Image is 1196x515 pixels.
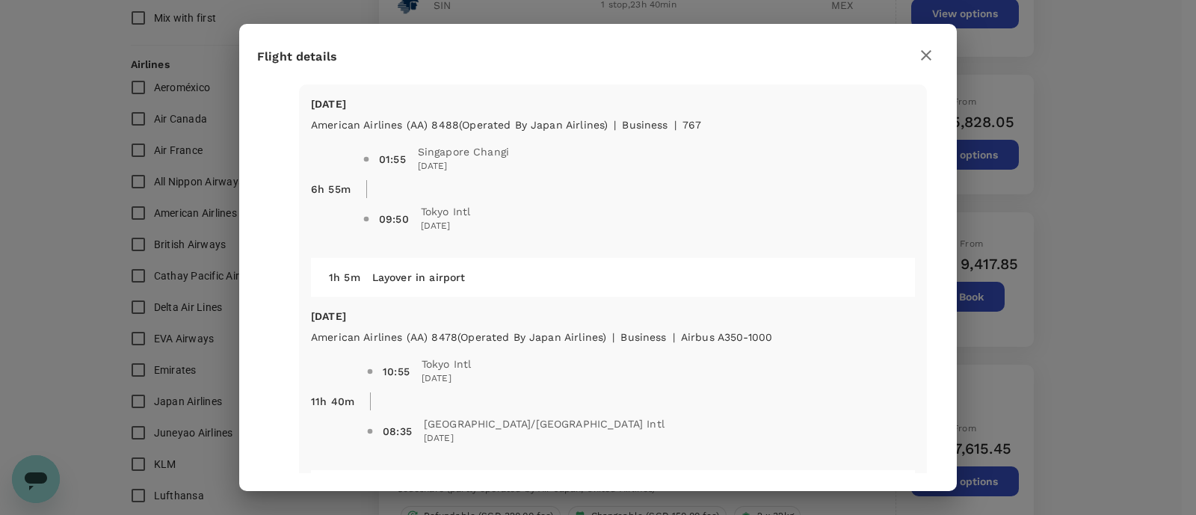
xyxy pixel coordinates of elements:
[422,371,472,386] span: [DATE]
[614,119,616,131] span: |
[379,152,406,167] div: 01:55
[383,424,412,439] div: 08:35
[421,204,471,219] span: Tokyo Intl
[311,96,915,111] p: [DATE]
[372,271,466,283] span: Layover in airport
[424,416,665,431] span: [GEOGRAPHIC_DATA]/[GEOGRAPHIC_DATA] Intl
[622,117,668,132] p: business
[329,271,360,283] span: 1h 5m
[383,364,410,379] div: 10:55
[418,159,509,174] span: [DATE]
[311,394,354,409] p: 11h 40m
[379,212,409,226] div: 09:50
[422,357,472,371] span: Tokyo Intl
[681,330,772,345] p: Airbus A350-1000
[311,117,608,132] p: American Airlines (AA) 8488 (Operated by Japan Airlines)
[612,331,614,343] span: |
[311,309,915,324] p: [DATE]
[257,49,337,64] span: Flight details
[311,330,606,345] p: American Airlines (AA) 8478 (Operated by Japan Airlines)
[418,144,509,159] span: Singapore Changi
[311,182,351,197] p: 6h 55m
[682,117,701,132] p: 767
[620,330,666,345] p: business
[674,119,676,131] span: |
[421,219,471,234] span: [DATE]
[673,331,675,343] span: |
[424,431,665,446] span: [DATE]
